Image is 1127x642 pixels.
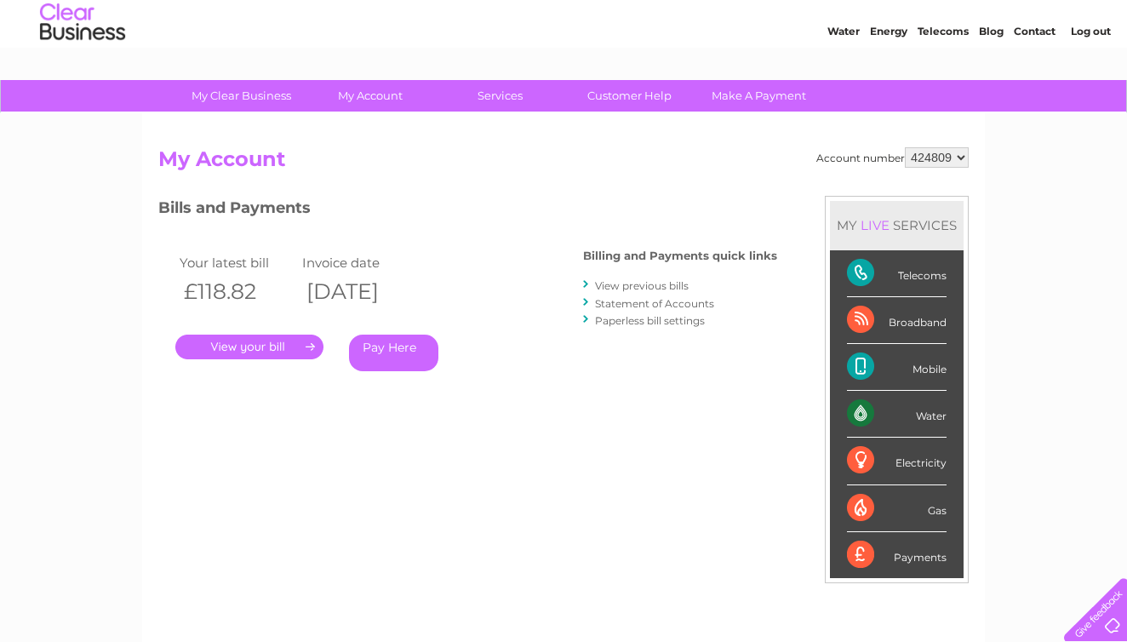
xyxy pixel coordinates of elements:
[979,72,1004,85] a: Blog
[816,147,969,168] div: Account number
[175,251,298,274] td: Your latest bill
[847,250,947,297] div: Telecoms
[300,80,441,112] a: My Account
[158,196,777,226] h3: Bills and Payments
[847,344,947,391] div: Mobile
[806,9,924,30] a: 0333 014 3131
[827,72,860,85] a: Water
[39,44,126,96] img: logo.png
[559,80,700,112] a: Customer Help
[595,279,689,292] a: View previous bills
[298,274,420,309] th: [DATE]
[171,80,312,112] a: My Clear Business
[1071,72,1111,85] a: Log out
[847,485,947,532] div: Gas
[595,314,705,327] a: Paperless bill settings
[689,80,829,112] a: Make A Payment
[870,72,907,85] a: Energy
[918,72,969,85] a: Telecoms
[847,391,947,438] div: Water
[175,335,323,359] a: .
[175,274,298,309] th: £118.82
[583,249,777,262] h4: Billing and Payments quick links
[163,9,967,83] div: Clear Business is a trading name of Verastar Limited (registered in [GEOGRAPHIC_DATA] No. 3667643...
[857,217,893,233] div: LIVE
[430,80,570,112] a: Services
[847,532,947,578] div: Payments
[158,147,969,180] h2: My Account
[1014,72,1055,85] a: Contact
[349,335,438,371] a: Pay Here
[595,297,714,310] a: Statement of Accounts
[830,201,964,249] div: MY SERVICES
[847,438,947,484] div: Electricity
[298,251,420,274] td: Invoice date
[847,297,947,344] div: Broadband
